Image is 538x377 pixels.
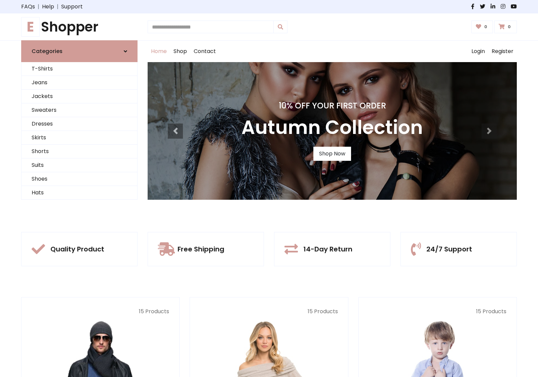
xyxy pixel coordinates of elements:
h1: Shopper [21,19,138,35]
a: 0 [494,20,517,33]
span: 0 [506,24,512,30]
a: Hats [22,186,137,200]
span: 0 [483,24,489,30]
a: Home [148,41,170,62]
a: Shop [170,41,190,62]
p: 15 Products [32,308,169,316]
a: Contact [190,41,219,62]
a: Dresses [22,117,137,131]
span: | [54,3,61,11]
a: Sweaters [22,103,137,117]
a: Categories [21,40,138,62]
span: E [21,17,40,37]
h6: Categories [32,48,63,54]
a: Jeans [22,76,137,90]
a: Support [61,3,83,11]
a: FAQs [21,3,35,11]
a: Shop Now [313,147,351,161]
a: Jackets [22,90,137,103]
a: Suits [22,158,137,172]
a: EShopper [21,19,138,35]
span: | [35,3,42,11]
h4: 10% Off Your First Order [241,101,423,111]
a: Skirts [22,131,137,145]
h3: Autumn Collection [241,116,423,139]
a: Register [488,41,517,62]
a: Help [42,3,54,11]
a: Shorts [22,145,137,158]
p: 15 Products [369,308,506,316]
h5: Free Shipping [178,245,224,253]
a: T-Shirts [22,62,137,76]
h5: 24/7 Support [426,245,472,253]
a: Login [468,41,488,62]
a: Shoes [22,172,137,186]
a: 0 [471,20,493,33]
h5: Quality Product [50,245,104,253]
h5: 14-Day Return [303,245,352,253]
p: 15 Products [200,308,338,316]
